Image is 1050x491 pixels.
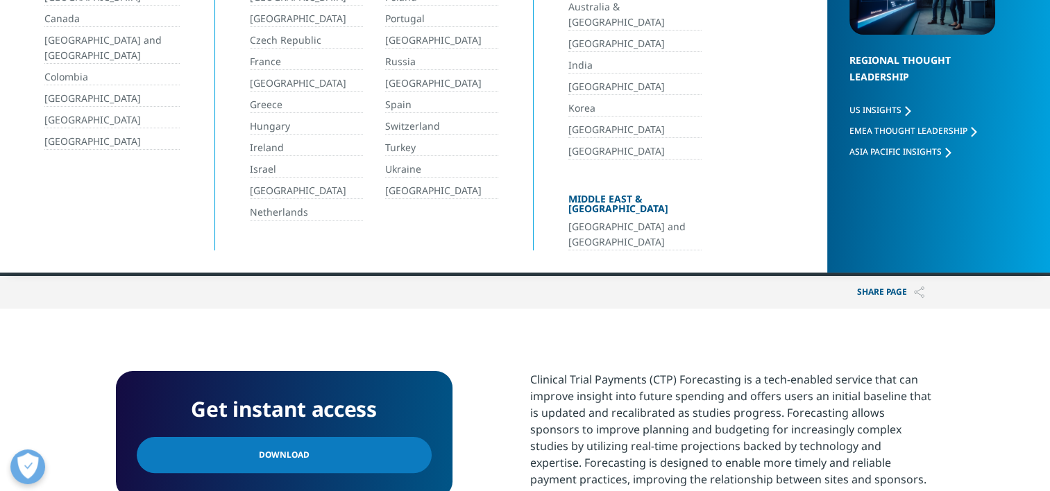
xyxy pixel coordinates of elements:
a: Ireland [250,140,363,156]
a: [GEOGRAPHIC_DATA] [385,76,498,92]
a: [GEOGRAPHIC_DATA] [250,76,363,92]
a: Netherlands [250,205,363,221]
a: US Insights [849,104,911,116]
a: [GEOGRAPHIC_DATA] [568,122,702,138]
a: [GEOGRAPHIC_DATA] [568,36,702,52]
h4: Get instant access [137,392,432,427]
a: Download [137,437,432,473]
a: Czech Republic [250,33,363,49]
a: Colombia [44,69,180,85]
a: Israel [250,162,363,178]
a: [GEOGRAPHIC_DATA] [568,79,702,95]
a: Canada [44,11,180,27]
div: Clinical Trial Payments (CTP) Forecasting is a tech-enabled service that can improve insight into... [530,371,935,488]
span: Download [259,447,310,463]
span: Asia Pacific Insights [849,146,942,157]
button: Share PAGEShare PAGE [847,276,935,309]
span: US Insights [849,104,901,116]
a: Spain [385,97,498,113]
a: [GEOGRAPHIC_DATA] [44,134,180,150]
a: [GEOGRAPHIC_DATA] [385,33,498,49]
a: Portugal [385,11,498,27]
a: [GEOGRAPHIC_DATA] and [GEOGRAPHIC_DATA] [568,219,702,250]
a: [GEOGRAPHIC_DATA] and [GEOGRAPHIC_DATA] [44,33,180,64]
div: Middle East & [GEOGRAPHIC_DATA] [568,194,702,219]
a: [GEOGRAPHIC_DATA] [44,91,180,107]
a: India [568,58,702,74]
a: EMEA Thought Leadership [849,125,976,137]
button: Open Preferences [10,449,45,484]
a: [GEOGRAPHIC_DATA] [250,11,363,27]
a: Asia Pacific Insights [849,146,951,157]
a: Switzerland [385,119,498,135]
p: Share PAGE [847,276,935,309]
img: Share PAGE [914,286,924,298]
a: Greece [250,97,363,113]
a: France [250,54,363,70]
a: [GEOGRAPHIC_DATA] [568,144,702,160]
a: Russia [385,54,498,70]
a: Ukraine [385,162,498,178]
a: Turkey [385,140,498,156]
a: [GEOGRAPHIC_DATA] [44,112,180,128]
a: [GEOGRAPHIC_DATA] [385,183,498,199]
span: EMEA Thought Leadership [849,125,967,137]
a: Hungary [250,119,363,135]
div: Regional Thought Leadership [849,52,995,103]
a: Korea [568,101,702,117]
a: [GEOGRAPHIC_DATA] [250,183,363,199]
